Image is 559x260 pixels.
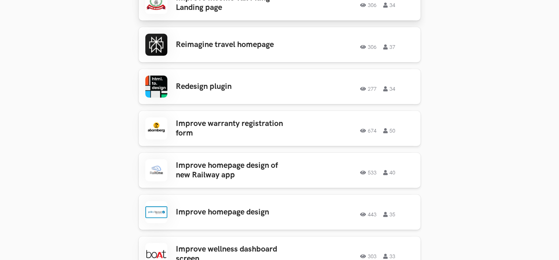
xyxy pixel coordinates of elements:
span: 40 [384,170,396,175]
span: 50 [384,128,396,133]
h3: Improve homepage design of new Railway app [176,161,291,180]
a: Reimagine travel homepage30637 [139,27,421,62]
span: 533 [360,170,377,175]
a: Improve homepage design of new Railway app 533 40 [139,153,421,188]
span: 277 [360,86,377,91]
span: 35 [384,212,396,217]
span: 303 [360,254,377,259]
span: 34 [384,3,396,8]
span: 34 [384,86,396,91]
h3: Improve homepage design [176,207,291,217]
a: Improve homepage design 443 35 [139,195,421,230]
a: Redesign plugin27734 [139,69,421,104]
span: 306 [360,3,377,8]
span: 37 [384,44,396,50]
h3: Reimagine travel homepage [176,40,291,50]
span: 443 [360,212,377,217]
a: Improve warranty registration form 674 50 [139,111,421,146]
span: 306 [360,44,377,50]
h3: Redesign plugin [176,82,291,91]
h3: Improve warranty registration form [176,119,291,138]
span: 33 [384,254,396,259]
span: 674 [360,128,377,133]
